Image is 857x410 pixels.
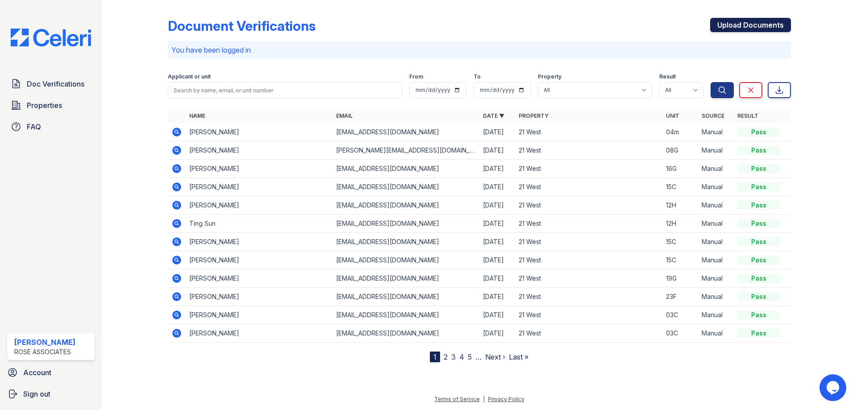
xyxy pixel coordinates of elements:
td: 21 West [515,196,662,215]
div: 1 [430,352,440,362]
td: 21 West [515,215,662,233]
td: [DATE] [479,215,515,233]
td: [PERSON_NAME][EMAIL_ADDRESS][DOMAIN_NAME] [333,141,479,160]
td: [PERSON_NAME] [186,324,333,343]
td: [EMAIL_ADDRESS][DOMAIN_NAME] [333,251,479,269]
td: 21 West [515,324,662,343]
a: Unit [666,112,679,119]
a: Last » [509,352,528,361]
td: [DATE] [479,324,515,343]
img: CE_Logo_Blue-a8612792a0a2168367f1c8372b55b34899dd931a85d93a1a3d3e32e68fde9ad4.png [4,29,98,46]
a: 4 [459,352,464,361]
td: 21 West [515,251,662,269]
td: [DATE] [479,288,515,306]
td: [PERSON_NAME] [186,196,333,215]
td: Manual [698,269,734,288]
a: Date ▼ [483,112,504,119]
td: [EMAIL_ADDRESS][DOMAIN_NAME] [333,160,479,178]
td: [EMAIL_ADDRESS][DOMAIN_NAME] [333,306,479,324]
td: 03C [662,306,698,324]
span: Sign out [23,389,50,399]
td: 23F [662,288,698,306]
a: 3 [451,352,456,361]
td: 12H [662,196,698,215]
span: … [475,352,482,362]
td: [EMAIL_ADDRESS][DOMAIN_NAME] [333,178,479,196]
td: Manual [698,324,734,343]
td: [EMAIL_ADDRESS][DOMAIN_NAME] [333,233,479,251]
td: Ting Sun [186,215,333,233]
td: [PERSON_NAME] [186,251,333,269]
div: Pass [737,146,780,155]
div: Pass [737,329,780,338]
td: 21 West [515,160,662,178]
a: 5 [468,352,472,361]
td: 03C [662,324,698,343]
a: Account [4,364,98,381]
td: Manual [698,141,734,160]
td: Manual [698,233,734,251]
td: 21 West [515,233,662,251]
td: [EMAIL_ADDRESS][DOMAIN_NAME] [333,196,479,215]
td: [EMAIL_ADDRESS][DOMAIN_NAME] [333,215,479,233]
td: 21 West [515,178,662,196]
td: 16G [662,160,698,178]
a: FAQ [7,118,95,136]
a: Property [519,112,549,119]
p: You have been logged in [171,45,787,55]
div: Pass [737,274,780,283]
td: 15C [662,251,698,269]
td: [DATE] [479,160,515,178]
div: Pass [737,182,780,191]
label: Property [538,73,562,80]
label: Applicant or unit [168,73,211,80]
td: [PERSON_NAME] [186,178,333,196]
span: Account [23,367,51,378]
td: [PERSON_NAME] [186,233,333,251]
div: Pass [737,237,780,246]
a: Upload Documents [710,18,791,32]
td: 21 West [515,288,662,306]
td: [EMAIL_ADDRESS][DOMAIN_NAME] [333,269,479,288]
td: [DATE] [479,141,515,160]
div: Pass [737,128,780,137]
td: [PERSON_NAME] [186,160,333,178]
td: [EMAIL_ADDRESS][DOMAIN_NAME] [333,288,479,306]
td: [DATE] [479,251,515,269]
div: | [483,396,485,402]
td: [DATE] [479,178,515,196]
td: [EMAIL_ADDRESS][DOMAIN_NAME] [333,324,479,343]
a: Source [702,112,724,119]
td: Manual [698,196,734,215]
div: Pass [737,311,780,319]
a: Privacy Policy [488,396,524,402]
iframe: chat widget [820,374,848,401]
input: Search by name, email, or unit number [168,82,402,98]
td: Manual [698,178,734,196]
label: To [474,73,481,80]
label: From [409,73,423,80]
td: 21 West [515,141,662,160]
a: Next › [485,352,505,361]
a: Name [189,112,205,119]
td: 21 West [515,269,662,288]
span: Doc Verifications [27,79,84,89]
td: 08G [662,141,698,160]
div: Pass [737,201,780,210]
a: 2 [444,352,448,361]
a: Properties [7,96,95,114]
span: Properties [27,100,62,111]
td: 15C [662,178,698,196]
label: Result [659,73,676,80]
a: Email [336,112,353,119]
td: Manual [698,306,734,324]
a: Result [737,112,758,119]
td: [DATE] [479,123,515,141]
td: 12H [662,215,698,233]
td: [EMAIL_ADDRESS][DOMAIN_NAME] [333,123,479,141]
a: Sign out [4,385,98,403]
td: [PERSON_NAME] [186,123,333,141]
div: [PERSON_NAME] [14,337,75,348]
div: Pass [737,292,780,301]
